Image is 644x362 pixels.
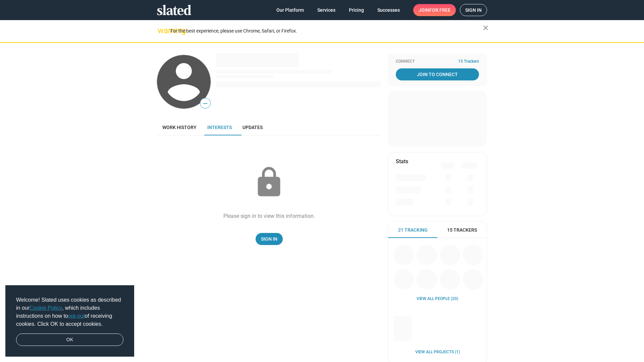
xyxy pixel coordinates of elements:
mat-icon: lock [252,166,286,199]
span: 21 Tracking [398,227,428,233]
mat-card-title: Stats [396,158,408,165]
a: Our Platform [271,4,309,16]
span: — [200,99,210,108]
a: Services [312,4,341,16]
a: Work history [157,119,202,135]
a: Sign In [256,233,283,245]
span: Successes [377,4,400,16]
a: Pricing [343,4,369,16]
span: 15 Trackers [458,59,479,64]
a: dismiss cookie message [16,334,123,346]
a: Sign in [460,4,487,16]
a: Cookie Policy [30,305,62,311]
a: View all Projects (1) [415,350,460,355]
mat-icon: close [482,24,490,32]
a: View all People (20) [417,296,458,302]
a: Updates [237,119,268,135]
div: Please sign in to view this information. [223,213,315,220]
div: cookieconsent [5,285,134,357]
span: Interests [207,125,232,130]
span: Pricing [349,4,364,16]
a: opt-out [68,313,85,319]
span: Updates [243,125,263,130]
mat-icon: warning [158,26,166,35]
span: Join To Connect [397,68,478,80]
div: For the best experience, please use Chrome, Safari, or Firefox. [170,26,483,36]
a: Joinfor free [413,4,456,16]
span: Services [317,4,335,16]
a: Successes [372,4,405,16]
span: Join [419,4,450,16]
span: 15 Trackers [447,227,477,233]
span: Welcome! Slated uses cookies as described in our , which includes instructions on how to of recei... [16,296,123,328]
div: Connect [396,59,479,64]
span: Sign in [465,4,482,16]
span: for free [429,4,450,16]
span: Work history [162,125,197,130]
span: Our Platform [276,4,304,16]
a: Join To Connect [396,68,479,80]
span: Sign In [261,233,277,245]
a: Interests [202,119,237,135]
